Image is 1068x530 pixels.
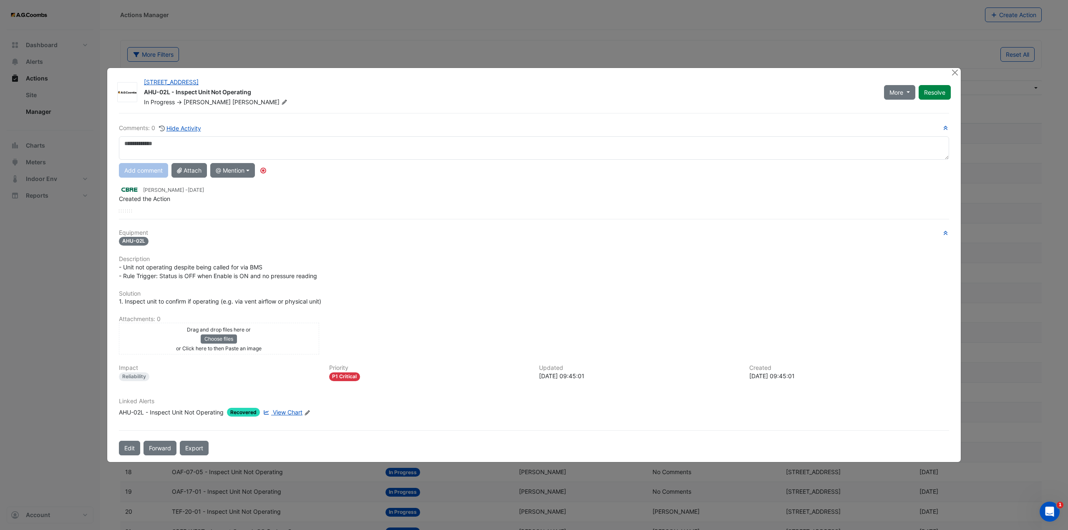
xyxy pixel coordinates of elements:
a: [STREET_ADDRESS] [144,78,199,85]
span: 2025-08-08 09:45:01 [188,187,204,193]
div: Tooltip anchor [259,167,267,174]
h6: Attachments: 0 [119,316,949,323]
button: Hide Activity [159,123,202,133]
img: CBRE Charter Hall [119,185,140,194]
div: P1 Critical [329,372,360,381]
div: [DATE] 09:45:01 [749,372,950,380]
span: Created the Action [119,195,170,202]
h6: Equipment [119,229,949,236]
span: In Progress [144,98,175,105]
button: Forward [144,441,176,455]
h6: Linked Alerts [119,398,949,405]
fa-icon: Edit Linked Alerts [304,409,310,416]
span: 1 [1057,502,1063,508]
h6: Updated [539,364,739,372]
div: Reliability [119,372,149,381]
small: [PERSON_NAME] - [143,186,204,194]
h6: Impact [119,364,319,372]
h6: Created [749,364,950,372]
small: Drag and drop files here or [187,327,251,333]
h6: Solution [119,290,949,297]
h6: Description [119,256,949,263]
span: [PERSON_NAME] [232,98,289,106]
button: More [884,85,915,100]
button: Resolve [919,85,951,100]
h6: Priority [329,364,529,372]
span: [PERSON_NAME] [184,98,231,105]
a: Export [180,441,209,455]
span: 1. Inspect unit to confirm if operating (e.g. via vent airflow or physical unit) [119,298,321,305]
span: AHU-02L [119,237,149,246]
img: AG Coombs [118,88,137,97]
button: Edit [119,441,140,455]
a: View Chart [262,408,302,417]
button: Choose files [201,334,237,344]
button: Attach [171,163,207,178]
button: @ Mention [210,163,255,178]
div: Comments: 0 [119,123,202,133]
span: More [889,88,903,97]
iframe: Intercom live chat [1040,502,1060,522]
div: [DATE] 09:45:01 [539,372,739,380]
button: Close [950,68,959,77]
span: - Unit not operating despite being called for via BMS - Rule Trigger: Status is OFF when Enable i... [119,264,317,279]
span: -> [176,98,182,105]
small: or Click here to then Paste an image [176,345,262,352]
span: Recovered [227,408,260,417]
div: AHU-02L - Inspect Unit Not Operating [144,88,874,98]
span: View Chart [273,409,302,416]
div: AHU-02L - Inspect Unit Not Operating [119,408,224,417]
